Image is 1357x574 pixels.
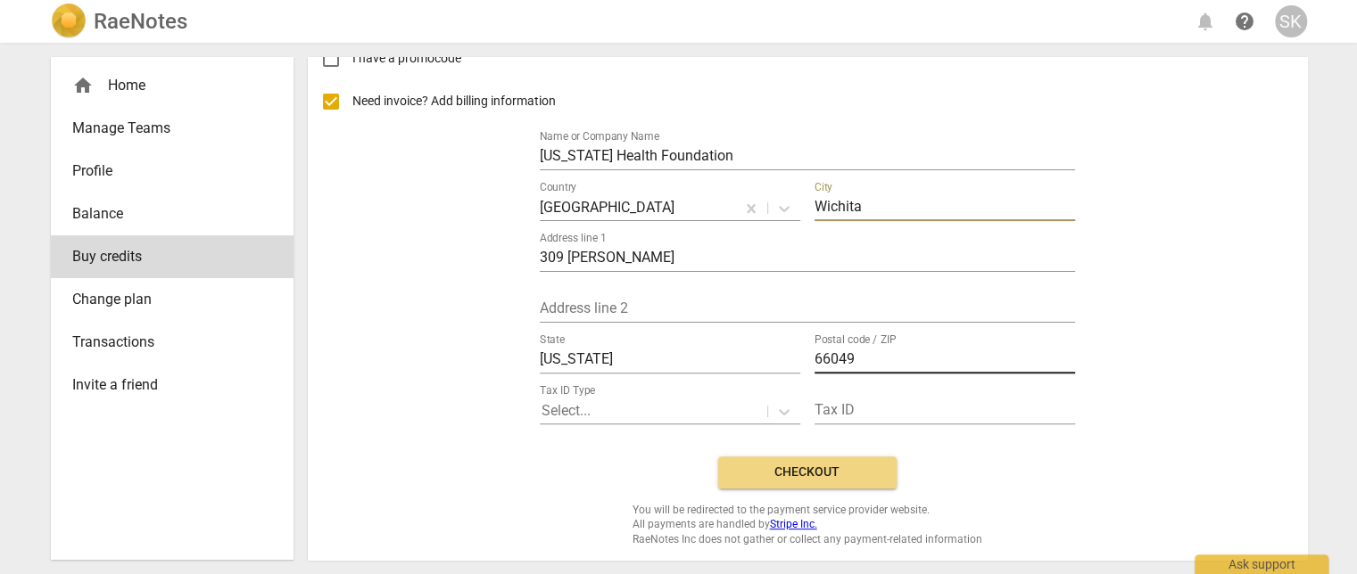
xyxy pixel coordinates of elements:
[72,374,258,396] span: Invite a friend
[540,197,674,217] p: United States
[540,233,606,243] label: Address line 1
[815,182,832,193] label: City
[72,75,94,96] span: home
[51,278,294,321] a: Change plan
[51,64,294,107] div: Home
[72,75,258,96] div: Home
[352,92,559,111] span: Need invoice? Add billing information
[72,118,258,139] span: Manage Teams
[72,160,258,182] span: Profile
[72,246,258,267] span: Buy credits
[51,235,294,278] a: Buy credits
[540,385,595,396] label: Tax ID Type
[94,9,187,34] h2: RaeNotes
[51,150,294,193] a: Profile
[72,332,258,353] span: Transactions
[540,334,565,345] label: State
[352,49,461,68] span: I have a promocode
[732,463,882,481] span: Checkout
[51,4,87,39] img: Logo
[1229,5,1261,37] a: Help
[540,182,576,193] label: Country
[72,203,258,225] span: Balance
[718,456,897,488] button: Checkout
[51,364,294,406] a: Invite a friend
[51,193,294,235] a: Balance
[633,503,982,547] span: You will be redirected to the payment service provider website. All payments are handled by RaeNo...
[51,4,187,39] a: LogoRaeNotes
[540,131,659,142] label: Name or Company Name
[1275,5,1307,37] button: SK
[51,107,294,150] a: Manage Teams
[1195,554,1328,574] div: Ask support
[1234,11,1255,32] span: help
[72,289,258,310] span: Change plan
[51,321,294,364] a: Transactions
[770,518,817,530] a: Stripe Inc.
[815,334,897,345] label: Postal code / ZIP
[542,400,591,421] p: Select...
